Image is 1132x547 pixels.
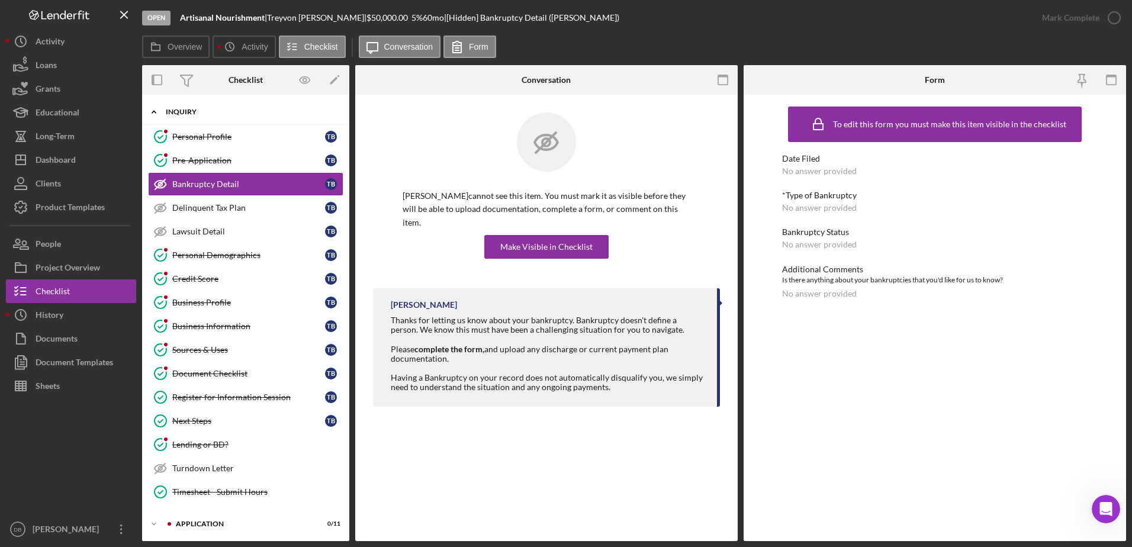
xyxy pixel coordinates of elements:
div: | [180,13,267,22]
div: T B [325,178,337,190]
button: Checklist [279,36,346,58]
div: T B [325,297,337,308]
div: Dashboard [36,148,76,175]
div: Sheets [36,374,60,401]
a: Register for Information SessionTB [148,385,343,409]
a: Delinquent Tax PlanTB [148,196,343,220]
button: Checklist [6,279,136,303]
button: Document Templates [6,350,136,374]
div: Bankruptcy Status [782,227,1088,237]
div: Activity [36,30,65,56]
div: | [Hidden] Bankruptcy Detail ([PERSON_NAME]) [444,13,619,22]
a: Timesheet - Submit Hours [148,480,343,504]
button: Product Templates [6,195,136,219]
div: Next Steps [172,416,325,426]
div: Educational [36,101,79,127]
div: 60 mo [423,13,444,22]
div: Pre-Application [172,156,325,165]
a: Pre-ApplicationTB [148,149,343,172]
div: No answer provided [782,289,857,298]
button: Dashboard [6,148,136,172]
a: Lending or BD? [148,433,343,456]
label: Form [469,42,488,52]
div: Application [176,520,311,527]
div: Please and upload any discharge or current payment plan documentation. [391,345,705,363]
a: Personal ProfileTB [148,125,343,149]
a: Turndown Letter [148,456,343,480]
label: Overview [168,42,202,52]
div: Thanks for letting us know about your bankruptcy. Bankruptcy doesn't define a person. We know thi... [391,316,705,334]
a: Business InformationTB [148,314,343,338]
a: Bankruptcy DetailTB [148,172,343,196]
div: Clients [36,172,61,198]
div: T B [325,391,337,403]
div: Bankruptcy Detail [172,179,325,189]
div: T B [325,226,337,237]
div: *Type of Bankruptcy [782,191,1088,200]
a: Document ChecklistTB [148,362,343,385]
div: T B [325,249,337,261]
div: Credit Score [172,274,325,284]
div: T B [325,131,337,143]
strong: complete the form, [414,344,484,354]
button: Sheets [6,374,136,398]
div: Turndown Letter [172,464,343,473]
button: History [6,303,136,327]
div: Open [142,11,171,25]
button: Activity [213,36,275,58]
div: To edit this form you must make this item visible in the checklist [833,120,1066,129]
div: Lawsuit Detail [172,227,325,236]
button: Long-Term [6,124,136,148]
div: Documents [36,327,78,353]
div: T B [325,155,337,166]
div: Document Checklist [172,369,325,378]
div: Long-Term [36,124,75,151]
div: Project Overview [36,256,100,282]
button: Educational [6,101,136,124]
button: Make Visible in Checklist [484,235,609,259]
div: Checklist [36,279,70,306]
div: 5 % [411,13,423,22]
a: Activity [6,30,136,53]
div: Additional Comments [782,265,1088,274]
a: Personal DemographicsTB [148,243,343,267]
div: T B [325,320,337,332]
text: DB [14,526,21,533]
button: Overview [142,36,210,58]
button: Project Overview [6,256,136,279]
div: People [36,232,61,259]
div: Checklist [229,75,263,85]
div: Document Templates [36,350,113,377]
button: Mark Complete [1030,6,1126,30]
button: Clients [6,172,136,195]
div: Inquiry [166,108,335,115]
div: Business Information [172,321,325,331]
div: Mark Complete [1042,6,1099,30]
b: Artisanal Nourishment [180,12,265,22]
div: Is there anything about your bankruptcies that you'd like for us to know? [782,274,1088,286]
div: Product Templates [36,195,105,222]
div: Sources & Uses [172,345,325,355]
label: Conversation [384,42,433,52]
button: Loans [6,53,136,77]
button: Grants [6,77,136,101]
button: Documents [6,327,136,350]
div: Personal Profile [172,132,325,141]
a: Sources & UsesTB [148,338,343,362]
div: Having a Bankruptcy on your record does not automatically disqualify you, we simply need to under... [391,373,705,392]
div: Register for Information Session [172,392,325,402]
button: Conversation [359,36,441,58]
div: Date Filed [782,154,1088,163]
div: Delinquent Tax Plan [172,203,325,213]
div: Lending or BD? [172,440,343,449]
a: Credit ScoreTB [148,267,343,291]
div: T B [325,202,337,214]
div: T B [325,415,337,427]
div: Grants [36,77,60,104]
